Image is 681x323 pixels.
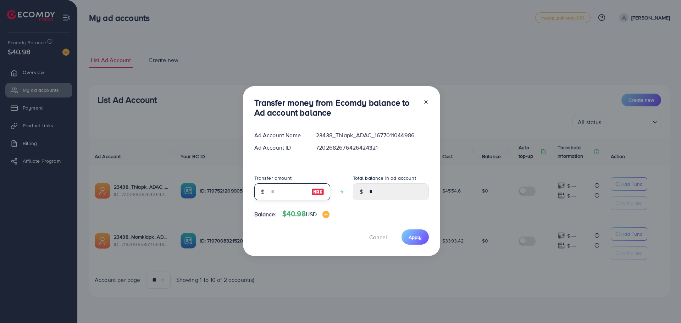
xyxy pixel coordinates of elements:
[360,229,396,245] button: Cancel
[310,144,434,152] div: 7202682676426424321
[353,174,416,182] label: Total balance in ad account
[310,131,434,139] div: 23438_Thiapk_ADAC_1677011044986
[254,174,292,182] label: Transfer amount
[254,98,417,118] h3: Transfer money from Ecomdy balance to Ad account balance
[409,234,422,241] span: Apply
[651,291,676,318] iframe: Chat
[249,131,311,139] div: Ad Account Name
[254,210,277,218] span: Balance:
[306,210,317,218] span: USD
[282,210,330,218] h4: $40.98
[311,188,324,196] img: image
[249,144,311,152] div: Ad Account ID
[322,211,330,218] img: image
[402,229,429,245] button: Apply
[369,233,387,241] span: Cancel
